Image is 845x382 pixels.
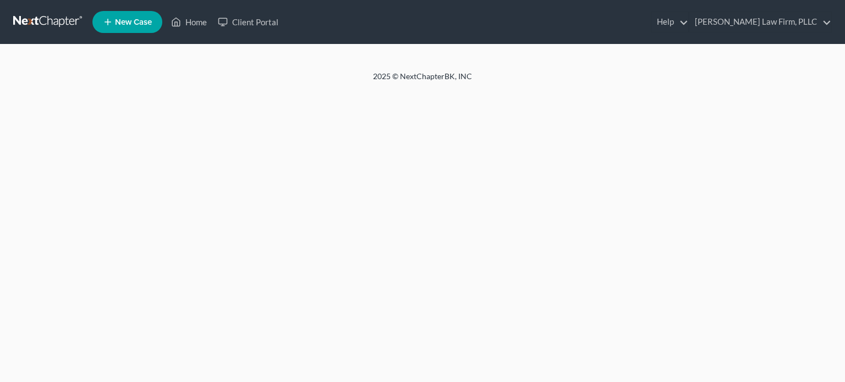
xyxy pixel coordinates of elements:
new-legal-case-button: New Case [92,11,162,33]
a: Client Portal [212,12,284,32]
a: Home [166,12,212,32]
a: Help [651,12,688,32]
div: 2025 © NextChapterBK, INC [109,71,736,91]
a: [PERSON_NAME] Law Firm, PLLC [689,12,831,32]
